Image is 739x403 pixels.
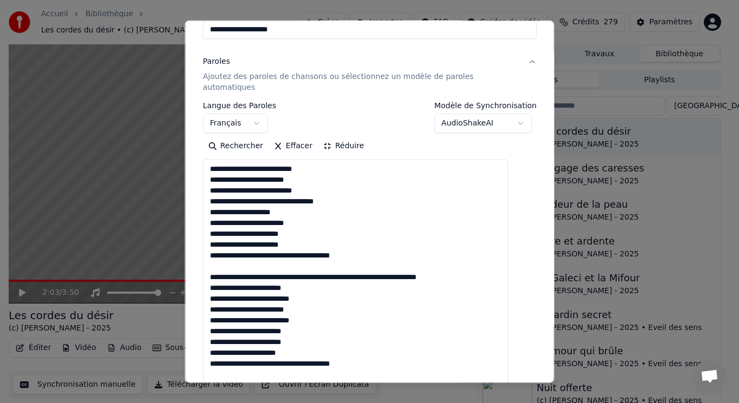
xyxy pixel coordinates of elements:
button: Rechercher [203,137,268,155]
div: Paroles [203,56,230,67]
button: Effacer [268,137,318,155]
p: Ajoutez des paroles de chansons ou sélectionnez un modèle de paroles automatiques [203,71,519,93]
label: Modèle de Synchronisation [434,102,536,109]
button: Réduire [318,137,369,155]
button: ParolesAjoutez des paroles de chansons ou sélectionnez un modèle de paroles automatiques [203,48,537,102]
label: Langue des Paroles [203,102,276,109]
